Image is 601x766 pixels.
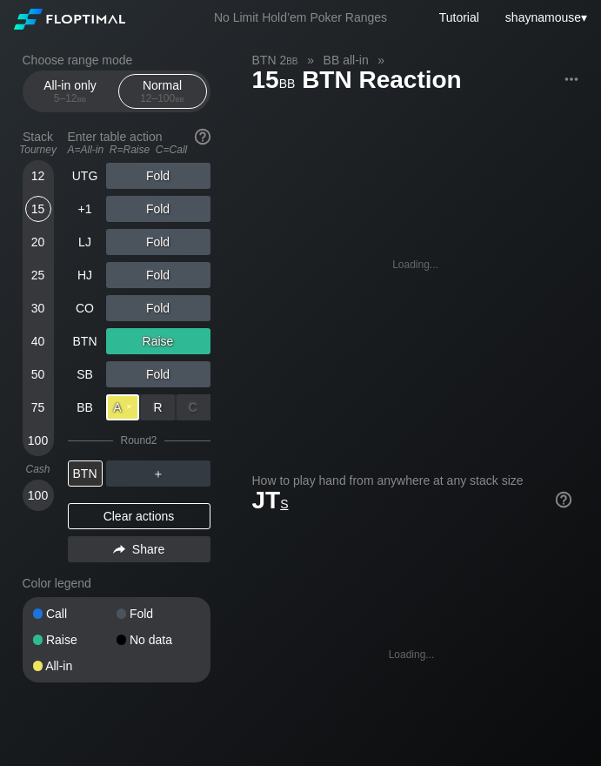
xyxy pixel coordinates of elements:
img: ellipsis.fd386fe8.svg [562,70,581,89]
div: ▾ [501,8,590,27]
div: CO [68,295,103,321]
div: Fold [106,196,210,222]
span: » [298,53,324,67]
div: Tourney [16,144,61,156]
div: All-in [33,660,117,672]
div: R [141,394,175,420]
div: LJ [68,229,103,255]
div: Loading... [392,259,438,271]
div: Fold [106,295,210,321]
div: A [106,394,140,420]
div: Round 2 [120,434,157,447]
div: Raise [106,328,210,354]
div: Raise [33,634,117,646]
div: A=All-in R=Raise C=Call [68,144,210,156]
span: bb [279,72,296,91]
h2: Choose range mode [23,53,210,67]
div: 12 – 100 [126,92,199,104]
div: 30 [25,295,51,321]
div: Fold [117,608,200,620]
div: Stack [16,123,61,163]
div: Call [33,608,117,620]
div: Loading... [389,648,435,661]
div: Cash [16,463,61,475]
div: No Limit Hold’em Poker Ranges [188,10,413,29]
div: 40 [25,328,51,354]
span: JT [252,487,289,514]
img: help.32db89a4.svg [554,490,573,509]
span: ✕ [122,402,132,411]
div: 75 [25,394,51,420]
div: BTN [68,460,103,487]
div: 12 [25,163,51,189]
div: 25 [25,262,51,288]
img: Floptimal logo [14,9,125,30]
span: BB all-in [321,52,371,68]
span: bb [286,53,297,67]
div: +1 [68,196,103,222]
div: C [177,394,210,420]
span: s [280,493,288,512]
div: All-in only [30,75,110,108]
span: BTN 2 [250,52,301,68]
div: BTN [68,328,103,354]
div: 20 [25,229,51,255]
span: BTN Reaction [299,67,464,96]
div: 100 [25,427,51,454]
div: Fold [106,361,210,387]
div: Normal [123,75,203,108]
div: All-in [106,394,210,420]
div: 50 [25,361,51,387]
div: No data [117,634,200,646]
div: Enter table action [68,123,210,163]
div: Clear actions [68,503,210,529]
span: bb [77,92,87,104]
div: Share [68,536,210,562]
h2: How to play hand from anywhere at any stack size [252,474,571,487]
div: Fold [106,262,210,288]
div: ＋ [106,460,210,487]
a: Tutorial [439,10,479,24]
img: help.32db89a4.svg [193,127,212,146]
div: HJ [68,262,103,288]
span: » [369,53,394,67]
div: Fold [106,229,210,255]
div: Fold [106,163,210,189]
span: shaynamouse [505,10,581,24]
div: 5 – 12 [34,92,107,104]
div: 15 [25,196,51,222]
span: 15 [250,67,298,96]
div: SB [68,361,103,387]
div: BB [68,394,103,420]
div: 100 [25,482,51,508]
div: Color legend [23,569,210,597]
span: bb [175,92,184,104]
div: UTG [68,163,103,189]
img: share.864f2f62.svg [113,545,125,554]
